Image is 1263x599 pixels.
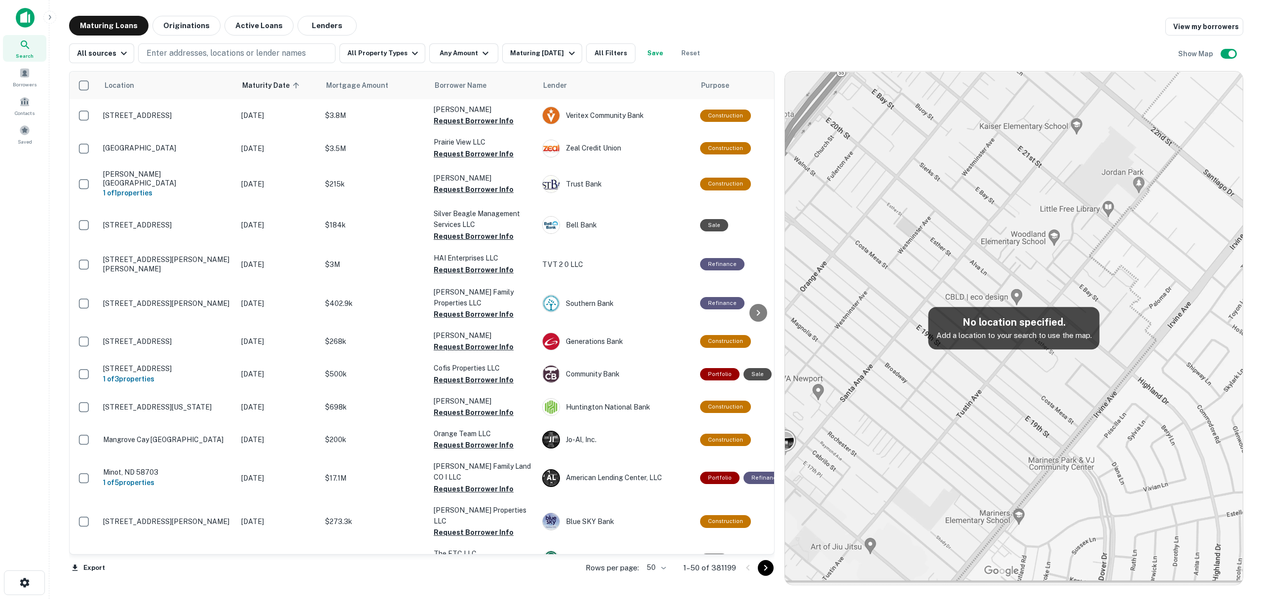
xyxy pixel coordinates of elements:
p: Prairie View LLC [434,137,532,148]
a: View my borrowers [1165,18,1243,36]
p: [DATE] [241,369,315,379]
button: Export [69,561,108,575]
p: $698k [325,402,424,412]
p: [PERSON_NAME] [434,104,532,115]
p: Rows per page: [586,562,639,574]
img: picture [543,176,559,192]
img: picture [543,366,559,382]
p: [STREET_ADDRESS][PERSON_NAME][PERSON_NAME] [103,255,231,273]
div: Generations Bank [542,333,690,350]
iframe: Chat Widget [1214,520,1263,567]
p: [STREET_ADDRESS] [103,337,231,346]
p: Mangrove Cay [GEOGRAPHIC_DATA] [103,435,231,444]
h5: No location specified. [936,315,1092,330]
p: $268k [325,336,424,347]
div: Community Bank [542,365,690,383]
p: $184k [325,220,424,230]
img: picture [543,140,559,157]
button: Request Borrower Info [434,264,514,276]
div: This is a portfolio loan with 5 properties [700,472,740,484]
div: This loan purpose was for refinancing [743,472,788,484]
span: Mortgage Amount [326,79,401,91]
div: Zeal Credit Union [542,140,690,157]
div: The First Bank [542,551,690,568]
img: capitalize-icon.png [16,8,35,28]
button: Originations [152,16,221,36]
div: Sale [700,554,728,566]
div: Contacts [3,92,46,119]
img: picture [543,551,559,568]
th: Maturity Date [236,72,320,99]
th: Lender [537,72,695,99]
a: Borrowers [3,64,46,90]
div: Veritex Community Bank [542,107,690,124]
p: [DATE] [241,298,315,309]
div: This loan purpose was for construction [700,110,751,122]
p: [DATE] [241,143,315,154]
button: Reset [675,43,706,63]
img: picture [543,217,559,233]
p: $402.9k [325,298,424,309]
a: Search [3,35,46,62]
span: Lender [543,79,567,91]
p: Enter addresses, locations or lender names [147,47,306,59]
button: Request Borrower Info [434,148,514,160]
button: Save your search to get updates of matches that match your search criteria. [639,43,671,63]
p: [DATE] [241,179,315,189]
th: Purpose [695,72,799,99]
p: $3.5M [325,143,424,154]
span: Contacts [15,109,35,117]
p: $17.1M [325,473,424,484]
div: This loan purpose was for construction [700,142,751,154]
p: $273.3k [325,516,424,527]
p: $3.8M [325,110,424,121]
div: This loan purpose was for construction [700,434,751,446]
div: Huntington National Bank [542,398,690,416]
button: Request Borrower Info [434,526,514,538]
p: J I [549,435,554,445]
div: This loan purpose was for refinancing [700,258,744,270]
span: Purpose [701,79,729,91]
p: HAI Enterprises LLC [434,253,532,263]
p: [DATE] [241,516,315,527]
div: American Lending Center, LLC [542,469,690,487]
p: 1–50 of 381199 [683,562,736,574]
button: Enter addresses, locations or lender names [138,43,335,63]
button: Maturing Loans [69,16,149,36]
th: Mortgage Amount [320,72,429,99]
img: picture [543,107,559,124]
p: Minot, ND 58703 [103,468,231,477]
button: Request Borrower Info [434,483,514,495]
span: Borrower Name [435,79,486,91]
button: Request Borrower Info [434,341,514,353]
div: Blue SKY Bank [542,513,690,530]
p: $500k [325,369,424,379]
img: picture [543,333,559,350]
p: [DATE] [241,220,315,230]
div: This loan purpose was for construction [700,335,751,347]
p: [PERSON_NAME] [434,330,532,341]
p: [DATE] [241,402,315,412]
button: Request Borrower Info [434,439,514,451]
img: picture [543,295,559,312]
button: Request Borrower Info [434,115,514,127]
div: Sale [700,219,728,231]
div: 50 [643,561,668,575]
div: Sale [743,368,772,380]
p: [STREET_ADDRESS] [103,364,231,373]
p: [PERSON_NAME] [434,173,532,184]
button: Lenders [297,16,357,36]
button: Request Borrower Info [434,184,514,195]
p: [PERSON_NAME] [434,396,532,407]
img: picture [543,513,559,530]
button: Request Borrower Info [434,374,514,386]
p: [STREET_ADDRESS][PERSON_NAME] [103,517,231,526]
button: Maturing [DATE] [502,43,582,63]
div: Trust Bank [542,175,690,193]
p: [PERSON_NAME][GEOGRAPHIC_DATA] [103,170,231,187]
a: Saved [3,121,46,148]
